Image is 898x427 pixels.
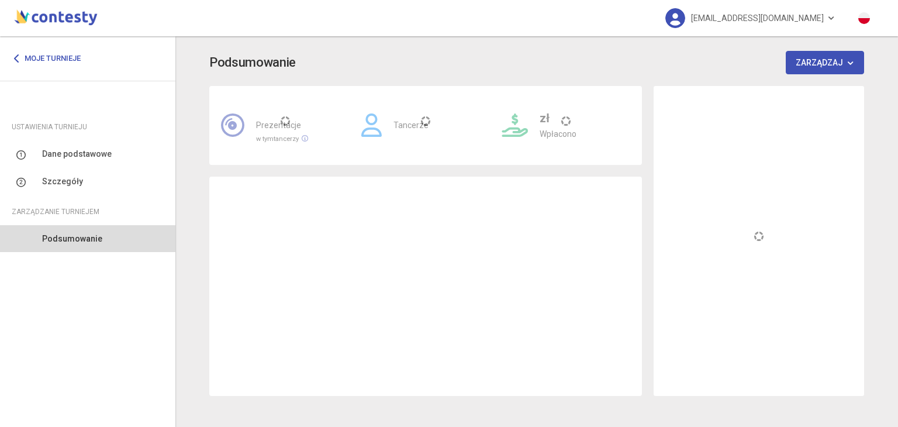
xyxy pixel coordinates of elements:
span: Podsumowanie [42,232,102,245]
div: Ustawienia turnieju [12,120,164,133]
a: Moje turnieje [12,48,89,69]
img: number-2 [16,177,26,187]
span: [EMAIL_ADDRESS][DOMAIN_NAME] [691,6,824,30]
span: Szczegóły [42,175,83,188]
h3: Podsumowanie [209,53,296,73]
app-title: Podsumowanie [209,51,864,74]
span: Zarządzanie turniejem [12,205,99,218]
button: Zarządzaj [786,51,865,74]
span: Dane podstawowe [42,147,112,160]
img: number-1 [16,150,26,160]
